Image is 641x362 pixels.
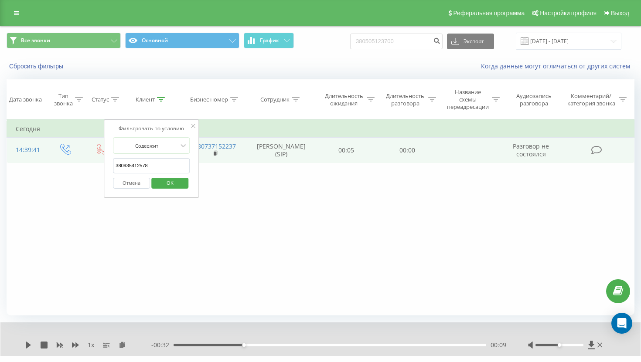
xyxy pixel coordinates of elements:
[558,343,561,347] div: Accessibility label
[244,33,294,48] button: График
[194,142,236,150] a: 380737152237
[385,92,426,107] div: Длительность разговора
[113,124,190,133] div: Фильтровать по условию
[447,34,494,49] button: Экспорт
[54,92,73,107] div: Тип звонка
[611,10,629,17] span: Выход
[350,34,443,49] input: Поиск по номеру
[88,341,94,349] span: 1 x
[247,138,315,163] td: [PERSON_NAME] (SIP)
[481,62,634,70] a: Когда данные могут отличаться от других систем
[611,313,632,334] div: Open Intercom Messenger
[446,88,490,111] div: Название схемы переадресации
[510,92,559,107] div: Аудиозапись разговора
[92,96,109,103] div: Статус
[16,142,37,159] div: 14:39:41
[540,10,597,17] span: Настройки профиля
[7,120,634,138] td: Сегодня
[151,341,174,349] span: - 00:32
[324,92,365,107] div: Длительность ожидания
[151,178,188,189] button: OK
[491,341,506,349] span: 00:09
[315,138,376,163] td: 00:05
[113,158,190,173] input: Введите значение
[113,178,150,189] button: Отмена
[158,176,182,189] span: OK
[377,138,438,163] td: 00:00
[7,33,121,48] button: Все звонки
[136,96,155,103] div: Клиент
[7,62,68,70] button: Сбросить фильтры
[242,343,246,347] div: Accessibility label
[566,92,617,107] div: Комментарий/категория звонка
[453,10,525,17] span: Реферальная программа
[190,96,228,103] div: Бизнес номер
[260,96,290,103] div: Сотрудник
[21,37,50,44] span: Все звонки
[125,33,239,48] button: Основной
[513,142,549,158] span: Разговор не состоялся
[9,96,42,103] div: Дата звонка
[260,37,279,44] span: График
